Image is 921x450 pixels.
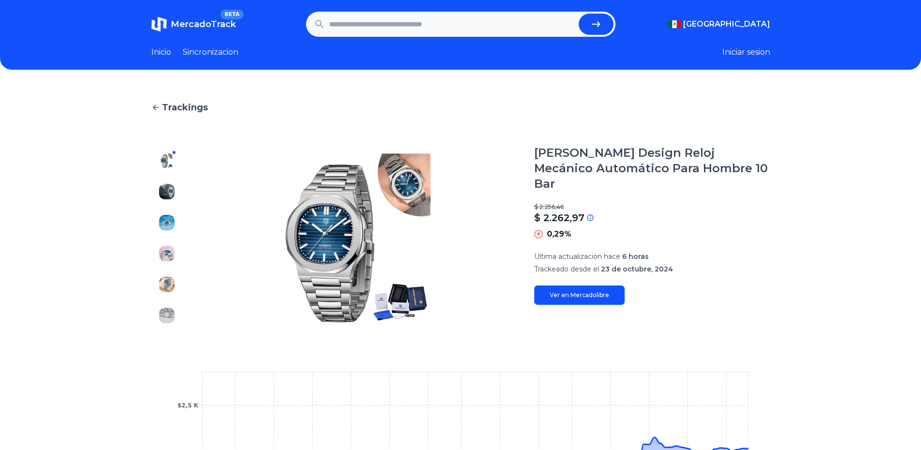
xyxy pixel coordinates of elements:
img: Pagani Design Reloj Mecánico Automático Para Hombre 10 Bar [159,308,175,323]
a: Trackings [151,101,770,114]
h1: [PERSON_NAME] Design Reloj Mecánico Automático Para Hombre 10 Bar [534,145,770,192]
button: Iniciar sesion [722,46,770,58]
img: Pagani Design Reloj Mecánico Automático Para Hombre 10 Bar [159,277,175,292]
a: Sincronizacion [183,46,238,58]
img: Mexico [668,20,681,28]
span: MercadoTrack [171,19,236,30]
span: 23 de octubre, 2024 [601,265,673,273]
p: $ 2.256,46 [534,203,770,211]
span: BETA [220,10,243,19]
img: MercadoTrack [151,16,167,32]
p: $ 2.262,97 [534,211,585,225]
img: Pagani Design Reloj Mecánico Automático Para Hombre 10 Bar [202,145,515,331]
span: Trackings [162,101,208,114]
span: Trackeado desde el [534,265,599,273]
a: Inicio [151,46,171,58]
img: Pagani Design Reloj Mecánico Automático Para Hombre 10 Bar [159,153,175,168]
span: 6 horas [622,252,649,261]
button: [GEOGRAPHIC_DATA] [668,18,770,30]
span: Ultima actualizacion hace [534,252,620,261]
a: Ver en Mercadolibre [534,285,625,305]
tspan: $2,5 K [177,402,198,409]
a: MercadoTrackBETA [151,16,236,32]
img: Pagani Design Reloj Mecánico Automático Para Hombre 10 Bar [159,215,175,230]
img: Pagani Design Reloj Mecánico Automático Para Hombre 10 Bar [159,184,175,199]
span: [GEOGRAPHIC_DATA] [683,18,770,30]
img: Pagani Design Reloj Mecánico Automático Para Hombre 10 Bar [159,246,175,261]
p: 0,29% [547,228,571,240]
